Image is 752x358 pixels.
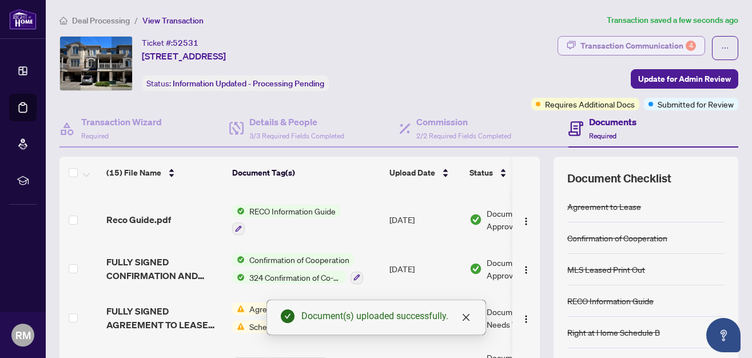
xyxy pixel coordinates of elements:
[173,38,198,48] span: 52531
[106,255,223,283] span: FULLY SIGNED CONFIRMATION AND COOPERATION.pdf
[517,210,535,229] button: Logo
[281,309,295,323] span: check-circle
[232,303,245,315] img: Status Icon
[517,260,535,278] button: Logo
[142,15,204,26] span: View Transaction
[721,44,729,52] span: ellipsis
[567,295,654,307] div: RECO Information Guide
[15,327,31,343] span: RM
[106,304,223,332] span: FULLY SIGNED AGREEMENT TO LEASE AND SCHEDULE A.pdf
[631,69,738,89] button: Update for Admin Review
[245,303,328,315] span: Agreement to Lease
[607,14,738,27] article: Transaction saved a few seconds ago
[461,313,471,322] span: close
[249,115,344,129] h4: Details & People
[102,157,228,189] th: (15) File Name
[232,253,363,284] button: Status IconConfirmation of CooperationStatus Icon324 Confirmation of Co-operation and Representat...
[106,213,171,226] span: Reco Guide.pdf
[567,263,645,276] div: MLS Leased Print Out
[469,213,482,226] img: Document Status
[81,115,162,129] h4: Transaction Wizard
[567,200,641,213] div: Agreement to Lease
[232,205,245,217] img: Status Icon
[142,75,329,91] div: Status:
[416,132,511,140] span: 2/2 Required Fields Completed
[134,14,138,27] li: /
[232,320,245,333] img: Status Icon
[385,293,465,343] td: [DATE]
[469,262,482,275] img: Document Status
[567,326,660,339] div: Right at Home Schedule B
[487,207,558,232] span: Document Approved
[81,132,109,140] span: Required
[522,265,531,275] img: Logo
[487,305,546,331] span: Document Needs Work
[558,36,705,55] button: Transaction Communication4
[106,166,161,179] span: (15) File Name
[72,15,130,26] span: Deal Processing
[232,205,340,236] button: Status IconRECO Information Guide
[245,205,340,217] span: RECO Information Guide
[245,320,296,333] span: Schedule(s)
[245,253,354,266] span: Confirmation of Cooperation
[142,49,226,63] span: [STREET_ADDRESS]
[589,115,636,129] h4: Documents
[567,170,671,186] span: Document Checklist
[580,37,696,55] div: Transaction Communication
[142,36,198,49] div: Ticket #:
[232,271,245,284] img: Status Icon
[232,253,245,266] img: Status Icon
[385,244,465,293] td: [DATE]
[658,98,734,110] span: Submitted for Review
[173,78,324,89] span: Information Updated - Processing Pending
[60,37,132,90] img: IMG-W12381806_1.jpg
[522,315,531,324] img: Logo
[385,196,465,245] td: [DATE]
[589,132,616,140] span: Required
[469,166,493,179] span: Status
[228,157,385,189] th: Document Tag(s)
[567,232,667,244] div: Confirmation of Cooperation
[59,17,67,25] span: home
[522,217,531,226] img: Logo
[686,41,696,51] div: 4
[545,98,635,110] span: Requires Additional Docs
[9,9,37,30] img: logo
[706,318,741,352] button: Open asap
[517,309,535,327] button: Logo
[460,311,472,324] a: Close
[232,303,328,333] button: Status IconAgreement to LeaseStatus IconSchedule(s)
[245,271,346,284] span: 324 Confirmation of Co-operation and Representation - Tenant/Landlord
[385,157,465,189] th: Upload Date
[301,309,472,323] div: Document(s) uploaded successfully.
[389,166,435,179] span: Upload Date
[416,115,511,129] h4: Commission
[487,256,558,281] span: Document Approved
[465,157,562,189] th: Status
[249,132,344,140] span: 3/3 Required Fields Completed
[638,70,731,88] span: Update for Admin Review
